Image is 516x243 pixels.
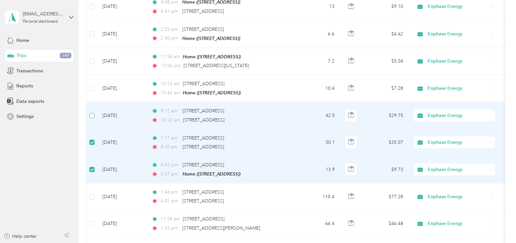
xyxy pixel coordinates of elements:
[183,27,224,32] span: [STREET_ADDRESS]
[428,139,488,146] span: Enphase Energy
[161,8,180,15] span: 4:41 pm
[161,197,180,205] span: 4:01 pm
[97,21,146,48] td: [DATE]
[297,75,340,102] td: 10.4
[183,135,224,141] span: [STREET_ADDRESS]
[161,215,180,223] span: 11:58 am
[161,135,180,142] span: 7:11 am
[97,183,146,210] td: [DATE]
[161,35,180,42] span: 2:40 pm
[161,80,180,87] span: 10:24 am
[479,206,516,243] iframe: Everlance-gr Chat Button Frame
[16,52,27,59] span: Trips
[183,90,241,95] span: Home ([STREET_ADDRESS])
[297,156,340,183] td: 13.9
[363,210,409,237] td: $46.48
[363,183,409,210] td: $77.28
[183,144,224,150] span: [STREET_ADDRESS]
[363,102,409,129] td: $29.75
[183,189,224,195] span: [STREET_ADDRESS]
[183,216,224,222] span: [STREET_ADDRESS]
[161,62,181,69] span: 12:06 pm
[183,9,224,14] span: [STREET_ADDRESS]
[183,81,224,86] span: [STREET_ADDRESS]
[16,83,33,89] span: Reports
[183,171,240,177] span: Home ([STREET_ADDRESS])
[428,3,488,10] span: Enphase Energy
[183,198,224,204] span: [STREET_ADDRESS]
[428,58,488,65] span: Enphase Energy
[183,162,224,168] span: [STREET_ADDRESS]
[16,113,34,120] span: Settings
[97,156,146,183] td: [DATE]
[183,108,224,114] span: [STREET_ADDRESS]
[297,102,340,129] td: 42.5
[161,225,180,232] span: 1:03 pm
[363,156,409,183] td: $9.73
[161,117,180,124] span: 10:22 am
[161,53,180,60] span: 11:54 am
[16,67,43,74] span: Transactions
[161,161,180,169] span: 4:03 pm
[97,129,146,156] td: [DATE]
[183,36,240,41] span: Home ([STREET_ADDRESS])
[363,75,409,102] td: $7.28
[97,210,146,237] td: [DATE]
[297,183,340,210] td: 110.4
[184,63,249,68] span: [STREET_ADDRESS][US_STATE]
[297,21,340,48] td: 6.6
[428,193,488,200] span: Enphase Energy
[297,129,340,156] td: 50.1
[60,53,71,59] span: 349
[428,220,488,227] span: Enphase Energy
[428,166,488,173] span: Enphase Energy
[161,171,180,178] span: 4:37 pm
[161,89,180,97] span: 10:44 am
[428,112,488,119] span: Enphase Energy
[161,143,180,151] span: 8:30 am
[97,75,146,102] td: [DATE]
[183,54,241,59] span: Home ([STREET_ADDRESS])
[16,98,44,105] span: Data exports
[363,21,409,48] td: $4.62
[297,48,340,75] td: 7.2
[97,48,146,75] td: [DATE]
[4,233,37,240] button: Help center
[23,20,58,24] div: Personal dashboard
[183,225,260,231] span: [STREET_ADDRESS][PERSON_NAME]
[23,10,64,17] div: [EMAIL_ADDRESS][DOMAIN_NAME]
[16,37,29,44] span: Home
[297,210,340,237] td: 66.4
[161,26,180,33] span: 2:25 pm
[428,85,488,92] span: Enphase Energy
[183,117,224,123] span: [STREET_ADDRESS]
[161,189,180,196] span: 1:46 pm
[363,129,409,156] td: $35.07
[161,107,180,115] span: 9:12 am
[428,30,488,38] span: Enphase Energy
[363,48,409,75] td: $5.04
[97,102,146,129] td: [DATE]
